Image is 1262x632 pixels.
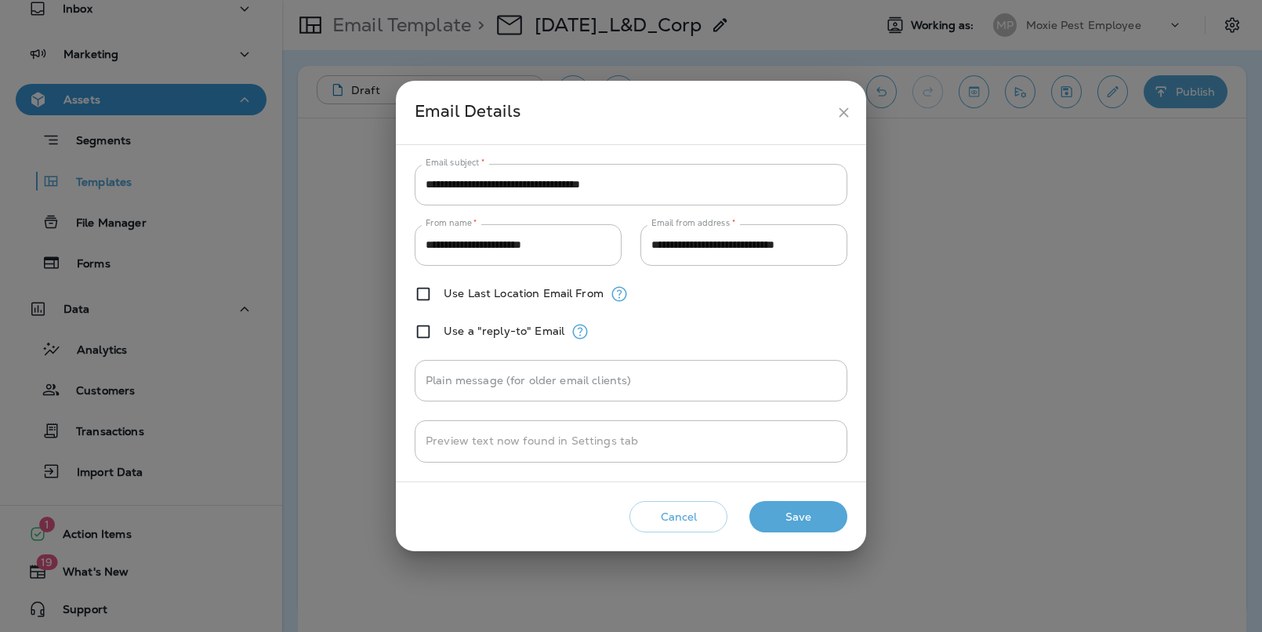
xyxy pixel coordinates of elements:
[426,157,485,169] label: Email subject
[749,501,847,533] button: Save
[829,98,858,127] button: close
[444,325,564,337] label: Use a "reply-to" Email
[629,501,727,533] button: Cancel
[415,98,829,127] div: Email Details
[444,287,604,300] label: Use Last Location Email From
[651,217,735,229] label: Email from address
[426,217,477,229] label: From name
